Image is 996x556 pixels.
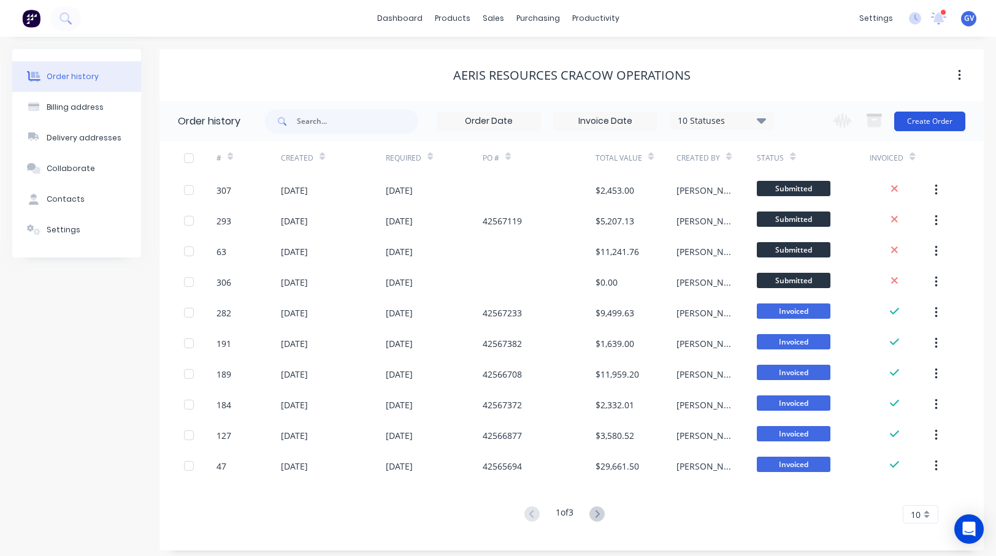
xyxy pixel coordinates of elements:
[386,307,413,319] div: [DATE]
[216,429,231,442] div: 127
[554,112,657,131] input: Invoice Date
[483,368,522,381] div: 42566708
[556,506,573,524] div: 1 of 3
[676,460,733,473] div: [PERSON_NAME]
[483,460,522,473] div: 42565694
[483,398,522,411] div: 42567372
[47,194,85,205] div: Contacts
[47,132,121,143] div: Delivery addresses
[757,242,830,257] span: Submitted
[12,61,141,92] button: Order history
[676,153,720,164] div: Created By
[911,508,921,521] span: 10
[870,153,903,164] div: Invoiced
[386,184,413,197] div: [DATE]
[281,429,308,442] div: [DATE]
[757,365,830,380] span: Invoiced
[676,141,757,175] div: Created By
[596,460,639,473] div: $29,661.50
[596,429,634,442] div: $3,580.52
[596,215,634,227] div: $5,207.13
[216,276,231,289] div: 306
[757,426,830,441] span: Invoiced
[483,307,522,319] div: 42567233
[676,398,733,411] div: [PERSON_NAME]
[483,153,499,164] div: PO #
[386,337,413,350] div: [DATE]
[483,141,596,175] div: PO #
[371,9,429,28] a: dashboard
[429,9,477,28] div: products
[676,245,733,258] div: [PERSON_NAME]
[483,215,522,227] div: 42567119
[12,123,141,153] button: Delivery addresses
[216,141,281,175] div: #
[281,245,308,258] div: [DATE]
[596,307,634,319] div: $9,499.63
[216,215,231,227] div: 293
[386,276,413,289] div: [DATE]
[757,181,830,196] span: Submitted
[386,460,413,473] div: [DATE]
[670,114,773,128] div: 10 Statuses
[178,114,240,129] div: Order history
[12,92,141,123] button: Billing address
[281,276,308,289] div: [DATE]
[386,153,421,164] div: Required
[964,13,974,24] span: GV
[676,429,733,442] div: [PERSON_NAME]
[757,211,830,227] span: Submitted
[757,141,870,175] div: Status
[894,112,965,131] button: Create Order
[216,245,226,258] div: 63
[47,224,80,235] div: Settings
[281,141,386,175] div: Created
[281,153,313,164] div: Created
[386,215,413,227] div: [DATE]
[386,398,413,411] div: [DATE]
[954,514,984,544] div: Open Intercom Messenger
[676,276,733,289] div: [PERSON_NAME]
[596,184,634,197] div: $2,453.00
[216,184,231,197] div: 307
[596,337,634,350] div: $1,639.00
[216,337,231,350] div: 191
[281,398,308,411] div: [DATE]
[216,368,231,381] div: 189
[297,109,418,134] input: Search...
[676,215,733,227] div: [PERSON_NAME]
[870,141,934,175] div: Invoiced
[386,141,483,175] div: Required
[22,9,40,28] img: Factory
[453,68,691,83] div: Aeris Resources Cracow Operations
[281,337,308,350] div: [DATE]
[477,9,510,28] div: sales
[596,245,639,258] div: $11,241.76
[281,215,308,227] div: [DATE]
[281,184,308,197] div: [DATE]
[757,457,830,472] span: Invoiced
[596,398,634,411] div: $2,332.01
[386,368,413,381] div: [DATE]
[216,460,226,473] div: 47
[47,71,99,82] div: Order history
[676,368,733,381] div: [PERSON_NAME]
[757,303,830,319] span: Invoiced
[596,368,639,381] div: $11,959.20
[281,307,308,319] div: [DATE]
[853,9,899,28] div: settings
[676,337,733,350] div: [PERSON_NAME]
[386,245,413,258] div: [DATE]
[12,153,141,184] button: Collaborate
[757,273,830,288] span: Submitted
[596,276,618,289] div: $0.00
[757,395,830,411] span: Invoiced
[757,153,784,164] div: Status
[437,112,540,131] input: Order Date
[483,337,522,350] div: 42567382
[12,215,141,245] button: Settings
[281,368,308,381] div: [DATE]
[757,334,830,349] span: Invoiced
[596,141,676,175] div: Total Value
[216,153,221,164] div: #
